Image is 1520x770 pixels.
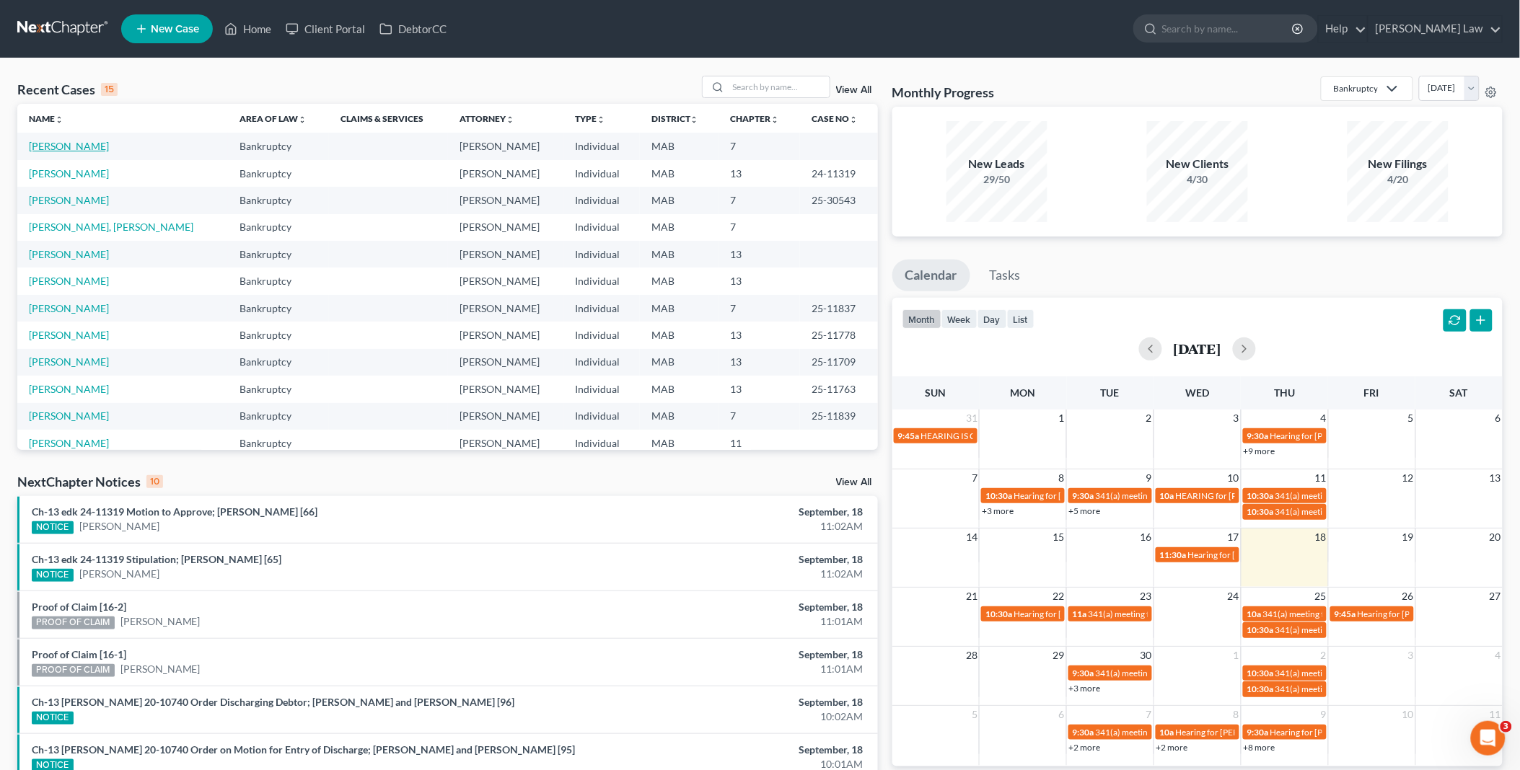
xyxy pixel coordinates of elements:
div: September, 18 [596,647,864,662]
td: Individual [563,430,639,456]
td: 7 [719,295,800,322]
td: [PERSON_NAME] [448,295,563,322]
span: 5 [970,706,979,723]
td: MAB [640,133,719,159]
span: 8 [1232,706,1241,723]
span: 10a [1160,490,1174,501]
div: Bankruptcy [1333,82,1378,94]
span: 28 [965,647,979,664]
td: 13 [719,160,800,187]
td: Bankruptcy [228,349,329,376]
div: 15 [101,83,118,96]
a: Proof of Claim [16-1] [32,648,126,660]
span: 14 [965,528,979,546]
a: Ch-13 [PERSON_NAME] 20-10740 Order on Motion for Entry of Discharge; [PERSON_NAME] and [PERSON_NA... [32,743,575,756]
span: 7 [970,469,979,487]
span: 9:30a [1073,727,1094,738]
button: day [978,309,1007,329]
td: Bankruptcy [228,187,329,213]
h3: Monthly Progress [892,84,995,101]
div: September, 18 [596,600,864,614]
span: 341(a) meeting for [PERSON_NAME] [1275,624,1415,635]
td: 13 [719,322,800,348]
a: [PERSON_NAME] [120,614,201,629]
span: 4 [1319,410,1328,427]
span: 9 [1145,469,1154,487]
span: 10:30a [985,490,1012,501]
span: 10:30a [1247,668,1274,678]
span: 15 [1052,528,1066,546]
a: +2 more [1156,742,1188,753]
td: 7 [719,214,800,241]
td: 25-11839 [800,403,878,430]
button: week [941,309,978,329]
a: +2 more [1069,742,1101,753]
td: Individual [563,376,639,402]
span: 341(a) meeting for [PERSON_NAME] [1275,668,1415,678]
span: 10a [1160,727,1174,738]
span: 30 [1139,647,1154,664]
span: Wed [1185,386,1209,399]
span: 10:30a [1247,624,1274,635]
td: 7 [719,133,800,159]
span: 4 [1494,647,1503,664]
td: 25-11778 [800,322,878,348]
span: 25 [1314,588,1328,605]
td: Bankruptcy [228,376,329,402]
a: Help [1319,16,1367,42]
td: MAB [640,322,719,348]
td: 13 [719,349,800,376]
span: 6 [1058,706,1066,723]
td: Individual [563,133,639,159]
div: September, 18 [596,552,864,567]
td: Individual [563,214,639,241]
div: 11:01AM [596,662,864,676]
span: Thu [1274,386,1295,399]
span: 3 [1407,647,1415,664]
a: Proof of Claim [16-2] [32,601,126,613]
td: Individual [563,295,639,322]
a: Home [217,16,278,42]
td: MAB [640,241,719,267]
a: +3 more [982,505,1014,516]
td: Individual [563,322,639,348]
div: NOTICE [32,712,74,725]
span: Sun [926,386,946,399]
td: 7 [719,403,800,430]
div: 10 [146,475,163,488]
td: MAB [640,214,719,241]
a: [PERSON_NAME] [29,275,109,287]
td: Individual [563,267,639,294]
td: MAB [640,187,719,213]
th: Claims & Services [329,104,448,133]
a: +5 more [1069,505,1101,516]
span: Sat [1450,386,1468,399]
a: +3 more [1069,683,1101,694]
span: 1 [1058,410,1066,427]
div: New Clients [1147,156,1248,172]
div: 10:02AM [596,709,864,724]
span: 24 [1226,588,1241,605]
span: 10:30a [985,609,1012,619]
td: [PERSON_NAME] [448,403,563,430]
a: [PERSON_NAME] [79,519,159,534]
span: 16 [1139,528,1154,546]
div: NextChapter Notices [17,473,163,490]
i: unfold_more [506,115,514,124]
td: MAB [640,376,719,402]
button: month [902,309,941,329]
iframe: Intercom live chat [1471,721,1506,756]
td: MAB [640,430,719,456]
h2: [DATE] [1174,341,1221,356]
span: 11 [1488,706,1503,723]
span: 26 [1401,588,1415,605]
a: Case Nounfold_more [812,113,858,124]
td: Bankruptcy [228,430,329,456]
td: [PERSON_NAME] [448,133,563,159]
a: [PERSON_NAME] [29,248,109,260]
td: 25-11837 [800,295,878,322]
span: 10 [1226,469,1241,487]
td: MAB [640,349,719,376]
i: unfold_more [690,115,699,124]
a: Tasks [977,260,1034,291]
